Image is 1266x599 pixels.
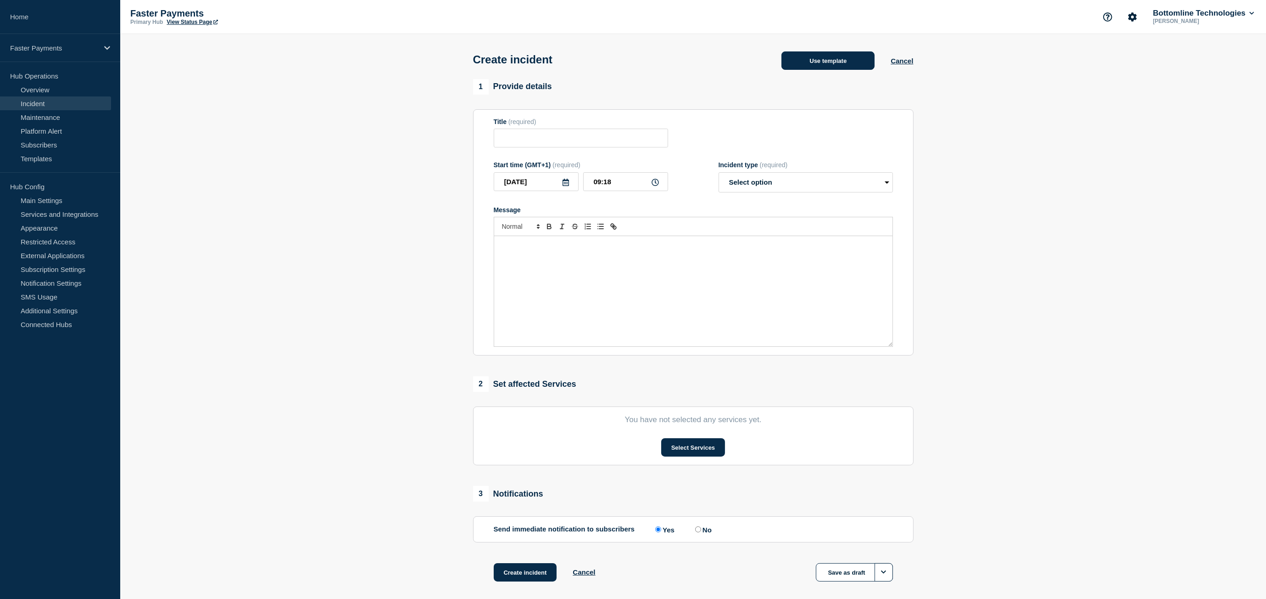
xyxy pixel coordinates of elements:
button: Cancel [573,568,595,576]
input: Title [494,129,668,147]
button: Toggle italic text [556,221,569,232]
select: Incident type [719,172,893,192]
div: Title [494,118,668,125]
span: 3 [473,486,489,502]
button: Account settings [1123,7,1142,27]
div: Message [494,236,892,346]
div: Set affected Services [473,376,576,392]
button: Save as draft [816,563,893,582]
button: Toggle bold text [543,221,556,232]
button: Toggle bulleted list [594,221,607,232]
div: Message [494,206,893,214]
button: Options [875,563,893,582]
button: Select Services [661,438,725,457]
button: Support [1098,7,1117,27]
p: Send immediate notification to subscribers [494,525,635,534]
label: Yes [653,525,675,534]
span: 1 [473,79,489,95]
span: (required) [508,118,536,125]
button: Bottomline Technologies [1151,9,1256,18]
span: (required) [552,161,580,169]
span: Font size [498,221,543,232]
h1: Create incident [473,53,552,66]
div: Start time (GMT+1) [494,161,668,169]
p: Faster Payments [130,8,314,19]
label: No [693,525,712,534]
span: 2 [473,376,489,392]
input: HH:MM [583,172,668,191]
button: Use template [781,51,875,70]
a: View Status Page [167,19,218,25]
p: Primary Hub [130,19,163,25]
p: Faster Payments [10,44,98,52]
div: Provide details [473,79,552,95]
div: Notifications [473,486,543,502]
p: You have not selected any services yet. [494,415,893,424]
button: Toggle ordered list [581,221,594,232]
span: (required) [760,161,788,169]
button: Cancel [891,57,913,65]
input: Yes [655,526,661,532]
div: Send immediate notification to subscribers [494,525,893,534]
input: No [695,526,701,532]
button: Toggle link [607,221,620,232]
div: Incident type [719,161,893,169]
input: YYYY-MM-DD [494,172,579,191]
button: Toggle strikethrough text [569,221,581,232]
p: [PERSON_NAME] [1151,18,1247,24]
button: Create incident [494,563,557,582]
